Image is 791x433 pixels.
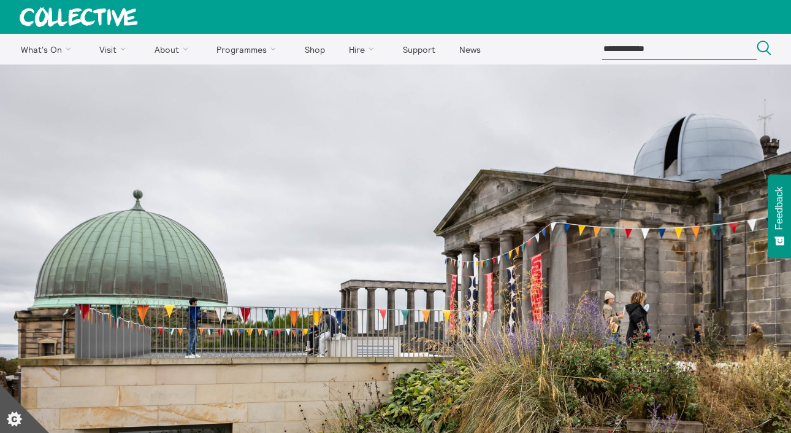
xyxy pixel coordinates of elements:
a: What's On [10,34,86,64]
a: Hire [338,34,390,64]
a: Programmes [206,34,292,64]
a: About [143,34,204,64]
a: Visit [89,34,142,64]
a: Shop [294,34,335,64]
span: Feedback [774,187,785,230]
a: Support [392,34,446,64]
button: Feedback - Show survey [768,174,791,258]
a: News [448,34,491,64]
